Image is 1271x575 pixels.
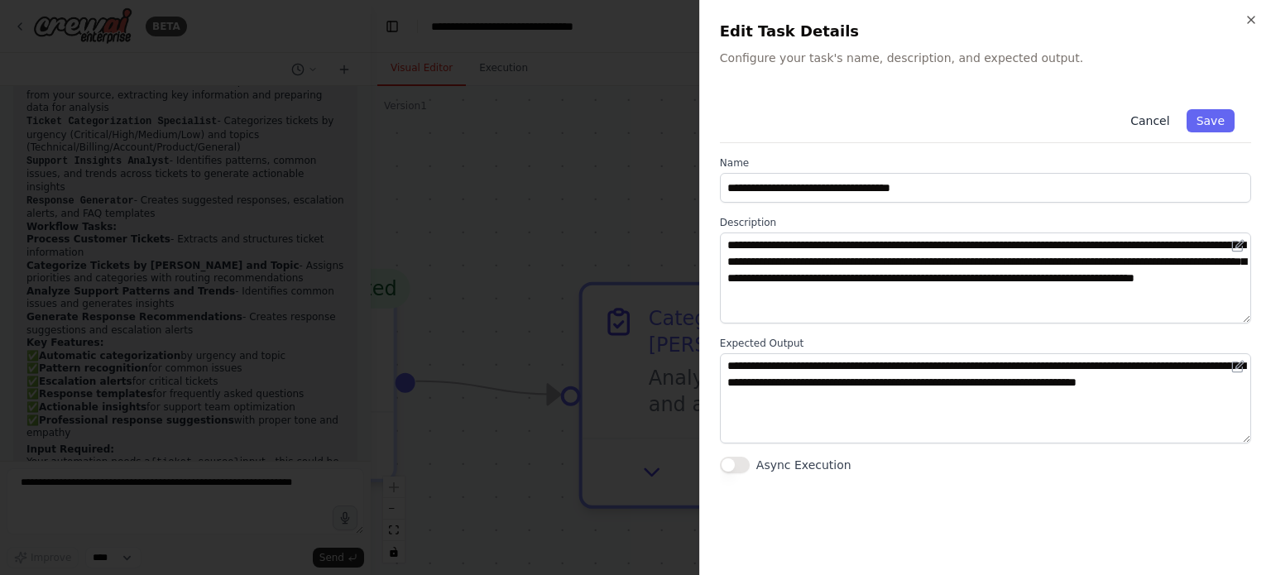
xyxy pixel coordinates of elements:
[1120,109,1179,132] button: Cancel
[720,20,1251,43] h2: Edit Task Details
[720,156,1251,170] label: Name
[1187,109,1235,132] button: Save
[1228,357,1248,376] button: Open in editor
[720,337,1251,350] label: Expected Output
[756,457,851,473] label: Async Execution
[1228,236,1248,256] button: Open in editor
[720,216,1251,229] label: Description
[720,50,1251,66] p: Configure your task's name, description, and expected output.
